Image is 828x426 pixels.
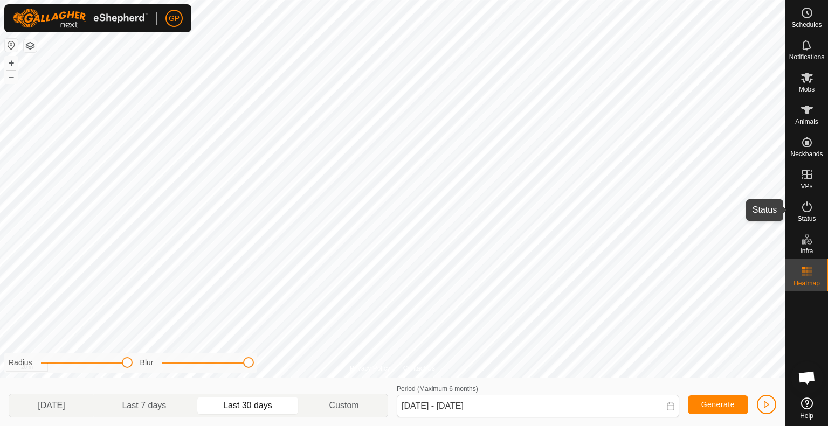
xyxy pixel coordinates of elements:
a: Help [785,393,828,423]
button: Reset Map [5,39,18,52]
a: Contact Us [403,364,435,373]
span: Custom [329,399,359,412]
label: Blur [140,357,154,368]
span: Notifications [789,54,824,60]
span: Last 30 days [223,399,272,412]
span: [DATE] [38,399,65,412]
span: Help [800,413,813,419]
label: Radius [9,357,32,368]
span: Animals [795,118,818,125]
span: Schedules [791,22,822,28]
span: Infra [800,248,813,254]
button: + [5,57,18,69]
span: Last 7 days [122,399,166,412]
span: GP [169,13,180,24]
button: – [5,71,18,83]
span: Heatmap [793,280,820,287]
span: VPs [801,183,812,190]
span: Mobs [799,86,815,93]
button: Map Layers [24,39,37,52]
span: Generate [701,400,735,409]
span: Neckbands [790,151,823,157]
span: Status [797,215,816,222]
label: Period (Maximum 6 months) [397,385,478,393]
img: Gallagher Logo [13,9,148,28]
a: Open chat [791,361,823,394]
button: Generate [688,395,748,414]
a: Privacy Policy [350,364,390,373]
